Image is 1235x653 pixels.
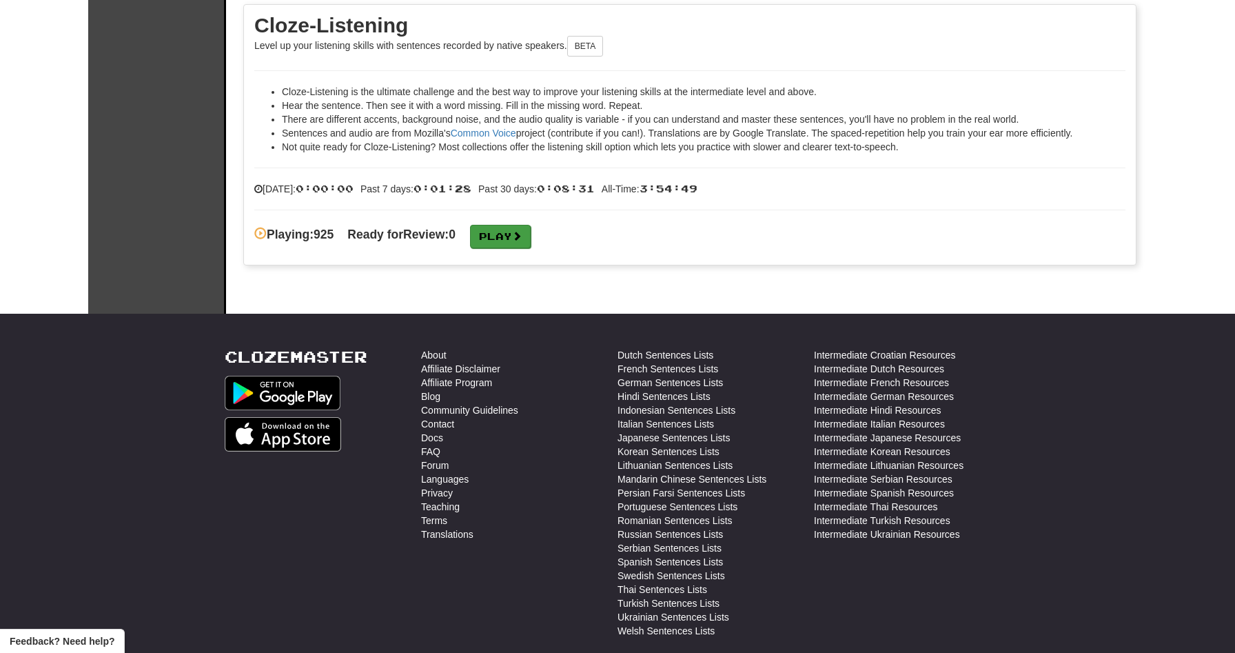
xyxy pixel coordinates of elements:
a: Romanian Sentences Lists [617,514,733,528]
a: Japanese Sentences Lists [617,431,730,445]
a: Contact [421,417,454,431]
a: Welsh Sentences Lists [617,624,715,638]
span: 0:00:00 [296,183,354,194]
a: Intermediate French Resources [814,376,949,390]
a: Languages [421,472,469,486]
a: Teaching [421,500,460,514]
p: Level up your listening skills with sentences recorded by native speakers. [254,36,1125,57]
li: There are different accents, background noise, and the audio quality is variable - if you can und... [282,112,1125,126]
a: Portuguese Sentences Lists [617,500,737,514]
img: Get it on App Store [225,417,341,452]
li: Playing: 925 [247,226,340,243]
a: Intermediate Serbian Resources [814,472,952,486]
img: Get it on Google Play [225,376,340,410]
a: Intermediate Lithuanian Resources [814,459,963,472]
a: Intermediate Italian Resources [814,417,945,431]
a: Hindi Sentences Lists [617,390,711,403]
span: 0:08:31 [537,183,595,194]
span: 0:01:28 [414,183,471,194]
button: BETA [567,36,603,57]
li: Past 30 days: [475,182,598,196]
a: Intermediate Dutch Resources [814,362,944,376]
a: Dutch Sentences Lists [617,348,713,362]
div: Cloze-Listening [254,15,1125,36]
a: Terms [421,514,447,528]
a: Intermediate Spanish Resources [814,486,954,500]
a: Turkish Sentences Lists [617,596,719,610]
a: German Sentences Lists [617,376,723,390]
a: Indonesian Sentences Lists [617,403,735,417]
li: [DATE]: [251,182,357,196]
li: Sentences and audio are from Mozilla's project (contribute if you can!). Translations are by Goog... [282,126,1125,140]
li: Past 7 days: [357,182,475,196]
a: Intermediate Japanese Resources [814,431,961,445]
a: FAQ [421,445,440,459]
a: Intermediate Thai Resources [814,500,938,514]
a: Intermediate Hindi Resources [814,403,941,417]
a: Affiliate Program [421,376,492,390]
a: Lithuanian Sentences Lists [617,459,733,472]
a: Community Guidelines [421,403,518,417]
a: Intermediate Turkish Resources [814,514,950,528]
li: Cloze-Listening is the ultimate challenge and the best way to improve your listening skills at th... [282,85,1125,99]
a: Intermediate Korean Resources [814,445,950,459]
a: Korean Sentences Lists [617,445,719,459]
a: Swedish Sentences Lists [617,569,725,583]
a: Clozemaster [225,348,367,365]
a: About [421,348,447,362]
a: Spanish Sentences Lists [617,555,723,569]
a: Common Voice [451,128,516,139]
li: Review: 0 [340,226,462,243]
a: Translations [421,528,473,541]
li: All-Time: [598,182,701,196]
a: Italian Sentences Lists [617,417,714,431]
a: Ukrainian Sentences Lists [617,610,729,624]
span: Open feedback widget [10,634,114,648]
a: Affiliate Disclaimer [421,362,500,376]
a: Play [470,225,531,248]
a: French Sentences Lists [617,362,718,376]
a: Forum [421,459,449,472]
a: Docs [421,431,443,445]
span: 3:54:49 [640,183,697,194]
a: Blog [421,390,440,403]
a: Mandarin Chinese Sentences Lists [617,472,766,486]
a: Serbian Sentences Lists [617,541,722,555]
a: Intermediate Ukrainian Resources [814,528,960,541]
a: Intermediate German Resources [814,390,954,403]
span: Ready for [347,228,403,241]
a: Thai Sentences Lists [617,583,707,596]
a: Privacy [421,486,453,500]
a: Intermediate Croatian Resources [814,348,955,362]
a: Persian Farsi Sentences Lists [617,486,745,500]
a: Russian Sentences Lists [617,528,723,541]
li: Not quite ready for Cloze-Listening? Most collections offer the listening skill option which lets... [282,140,1125,154]
li: Hear the sentence. Then see it with a word missing. Fill in the missing word. Repeat. [282,99,1125,112]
